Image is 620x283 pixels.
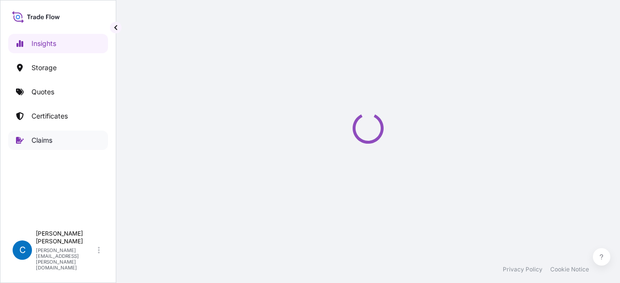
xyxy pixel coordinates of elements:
[8,34,108,53] a: Insights
[31,63,57,73] p: Storage
[36,230,96,245] p: [PERSON_NAME] [PERSON_NAME]
[8,82,108,102] a: Quotes
[8,106,108,126] a: Certificates
[31,111,68,121] p: Certificates
[31,135,52,145] p: Claims
[31,39,56,48] p: Insights
[8,131,108,150] a: Claims
[8,58,108,77] a: Storage
[36,247,96,270] p: [PERSON_NAME][EMAIL_ADDRESS][PERSON_NAME][DOMAIN_NAME]
[550,266,589,273] a: Cookie Notice
[19,245,26,255] span: C
[503,266,542,273] a: Privacy Policy
[31,87,54,97] p: Quotes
